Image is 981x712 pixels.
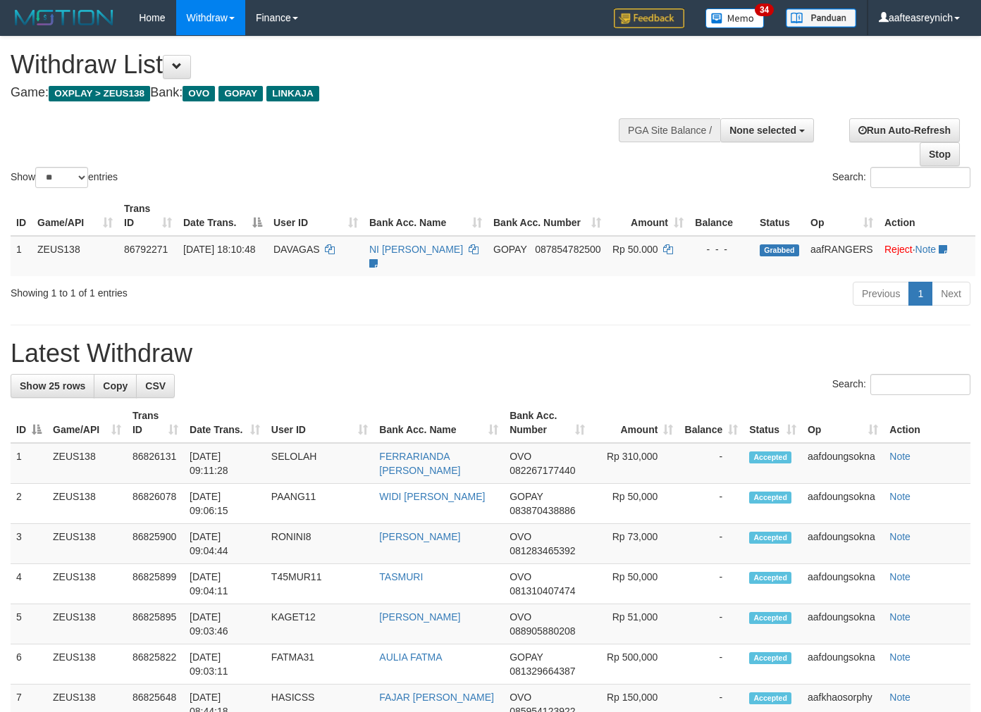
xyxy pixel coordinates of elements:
[94,374,137,398] a: Copy
[374,403,504,443] th: Bank Acc. Name: activate to sort column ascending
[11,374,94,398] a: Show 25 rows
[47,604,127,644] td: ZEUS138
[679,524,744,564] td: -
[744,403,802,443] th: Status: activate to sort column ascending
[510,625,575,637] span: Copy 088905880208 to clipboard
[591,403,679,443] th: Amount: activate to sort column ascending
[47,484,127,524] td: ZEUS138
[35,167,88,188] select: Showentries
[510,571,531,582] span: OVO
[379,491,485,502] a: WIDI [PERSON_NAME]
[379,531,460,542] a: [PERSON_NAME]
[754,196,805,236] th: Status
[103,380,128,392] span: Copy
[679,403,744,443] th: Balance: activate to sort column ascending
[504,403,590,443] th: Bank Acc. Number: activate to sort column ascending
[749,692,791,704] span: Accepted
[184,524,266,564] td: [DATE] 09:04:44
[915,244,937,255] a: Note
[932,282,970,306] a: Next
[11,86,640,100] h4: Game: Bank:
[870,374,970,395] input: Search:
[488,196,607,236] th: Bank Acc. Number: activate to sort column ascending
[184,564,266,604] td: [DATE] 09:04:11
[510,451,531,462] span: OVO
[591,564,679,604] td: Rp 50,000
[127,564,184,604] td: 86825899
[11,7,118,28] img: MOTION_logo.png
[679,604,744,644] td: -
[760,244,799,256] span: Grabbed
[749,572,791,584] span: Accepted
[184,443,266,484] td: [DATE] 09:11:28
[749,532,791,544] span: Accepted
[908,282,932,306] a: 1
[510,611,531,623] span: OVO
[510,585,575,597] span: Copy 081310407474 to clipboard
[679,484,744,524] td: -
[884,403,970,443] th: Action
[705,8,765,28] img: Button%20Memo.svg
[11,196,32,236] th: ID
[679,644,744,685] td: -
[612,244,658,255] span: Rp 50.000
[535,244,600,255] span: Copy 087854782500 to clipboard
[136,374,175,398] a: CSV
[805,236,879,276] td: aafRANGERS
[802,604,884,644] td: aafdoungsokna
[11,644,47,685] td: 6
[510,666,575,677] span: Copy 081329664387 to clipboard
[510,531,531,542] span: OVO
[32,236,118,276] td: ZEUS138
[364,196,488,236] th: Bank Acc. Name: activate to sort column ascending
[47,443,127,484] td: ZEUS138
[178,196,268,236] th: Date Trans.: activate to sort column descending
[11,443,47,484] td: 1
[184,644,266,685] td: [DATE] 09:03:11
[47,403,127,443] th: Game/API: activate to sort column ascending
[591,604,679,644] td: Rp 51,000
[379,611,460,623] a: [PERSON_NAME]
[266,604,374,644] td: KAGET12
[145,380,166,392] span: CSV
[379,571,423,582] a: TASMURI
[889,491,911,502] a: Note
[720,118,814,142] button: None selected
[47,524,127,564] td: ZEUS138
[183,244,255,255] span: [DATE] 18:10:48
[889,571,911,582] a: Note
[749,612,791,624] span: Accepted
[11,564,47,604] td: 4
[47,564,127,604] td: ZEUS138
[832,167,970,188] label: Search:
[849,118,960,142] a: Run Auto-Refresh
[802,524,884,564] td: aafdoungsokna
[889,692,911,703] a: Note
[379,692,494,703] a: FAJAR [PERSON_NAME]
[510,505,575,516] span: Copy 083870438886 to clipboard
[619,118,720,142] div: PGA Site Balance /
[369,244,463,255] a: NI [PERSON_NAME]
[749,492,791,504] span: Accepted
[884,244,913,255] a: Reject
[11,51,640,79] h1: Withdraw List
[749,451,791,463] span: Accepted
[32,196,118,236] th: Game/API: activate to sort column ascending
[379,451,460,476] a: FERRARIANDA [PERSON_NAME]
[870,167,970,188] input: Search:
[379,651,442,663] a: AULIA FATMA
[127,443,184,484] td: 86826131
[266,564,374,604] td: T45MUR11
[11,604,47,644] td: 5
[889,651,911,663] a: Note
[127,644,184,685] td: 86825822
[47,644,127,685] td: ZEUS138
[127,604,184,644] td: 86825895
[266,403,374,443] th: User ID: activate to sort column ascending
[266,524,374,564] td: RONINI8
[266,644,374,685] td: FATMA31
[591,524,679,564] td: Rp 73,000
[493,244,526,255] span: GOPAY
[266,443,374,484] td: SELOLAH
[786,8,856,27] img: panduan.png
